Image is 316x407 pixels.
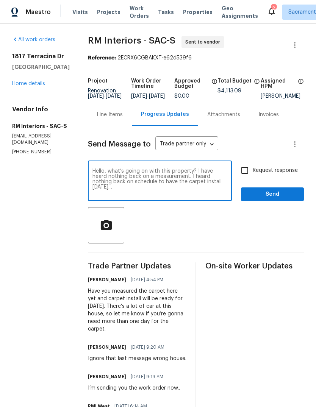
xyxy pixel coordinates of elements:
[88,78,108,84] h5: Project
[149,94,165,99] span: [DATE]
[131,94,147,99] span: [DATE]
[12,37,55,42] a: All work orders
[183,8,213,16] span: Properties
[271,5,276,12] div: 2
[131,276,163,284] span: [DATE] 4:54 PM
[88,384,180,392] div: I’m sending you the work order now..
[185,38,223,46] span: Sent to vendor
[88,287,186,333] div: Have you measured the carpet here yet and carpet install will be ready for [DATE]. There’s a lot ...
[26,8,51,16] span: Maestro
[141,111,189,118] div: Progress Updates
[12,81,45,86] a: Home details
[130,5,149,20] span: Work Orders
[88,140,151,148] span: Send Message to
[97,111,123,119] div: Line Items
[12,63,70,71] h5: [GEOGRAPHIC_DATA]
[88,54,304,62] div: 2ECRX6CGBAKXT-e62d539f6
[12,149,70,155] p: [PHONE_NUMBER]
[88,88,122,99] span: Renovation
[155,138,218,151] div: Trade partner only
[254,78,260,88] span: The total cost of line items that have been proposed by Opendoor. This sum includes line items th...
[131,78,174,89] h5: Work Order Timeline
[241,187,304,201] button: Send
[174,78,209,89] h5: Approved Budget
[97,8,120,16] span: Projects
[222,5,258,20] span: Geo Assignments
[207,111,240,119] div: Attachments
[12,133,70,146] p: [EMAIL_ADDRESS][DOMAIN_NAME]
[88,355,186,362] div: Ignore that last message wrong house.
[261,94,304,99] div: [PERSON_NAME]
[88,94,104,99] span: [DATE]
[205,262,304,270] span: On-site Worker Updates
[12,106,70,113] h4: Vendor Info
[12,122,70,130] h5: RM Interiors - SAC-S
[247,190,298,199] span: Send
[88,276,126,284] h6: [PERSON_NAME]
[158,9,174,15] span: Tasks
[298,78,304,94] span: The hpm assigned to this work order.
[253,167,298,175] span: Request response
[88,55,116,61] b: Reference:
[88,36,175,45] span: RM Interiors - SAC-S
[211,78,217,94] span: The total cost of line items that have been approved by both Opendoor and the Trade Partner. This...
[174,94,189,99] span: $0.00
[12,53,70,60] h2: 1817 Terracina Dr
[106,94,122,99] span: [DATE]
[88,262,186,270] span: Trade Partner Updates
[88,94,122,99] span: -
[258,111,279,119] div: Invoices
[131,94,165,99] span: -
[131,343,164,351] span: [DATE] 9:20 AM
[217,78,252,84] h5: Total Budget
[217,88,241,94] span: $4,113.09
[261,78,296,89] h5: Assigned HPM
[88,373,126,380] h6: [PERSON_NAME]
[88,343,126,351] h6: [PERSON_NAME]
[92,168,227,195] textarea: Hello, what’s going on with this property? I have heard nothing back on a measurement. I heard no...
[72,8,88,16] span: Visits
[131,373,163,380] span: [DATE] 9:19 AM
